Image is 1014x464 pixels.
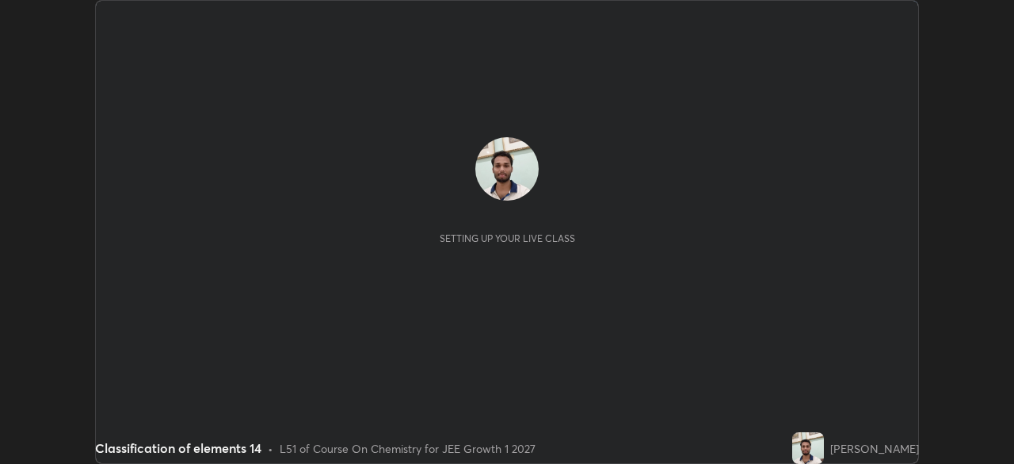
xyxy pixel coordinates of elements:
div: • [268,440,273,457]
img: c66d2e97de7f40d29c29f4303e2ba008.jpg [475,137,539,201]
div: L51 of Course On Chemistry for JEE Growth 1 2027 [280,440,536,457]
div: Setting up your live class [440,232,575,244]
div: [PERSON_NAME] [830,440,919,457]
img: c66d2e97de7f40d29c29f4303e2ba008.jpg [792,432,824,464]
div: Classification of elements 14 [95,439,261,458]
